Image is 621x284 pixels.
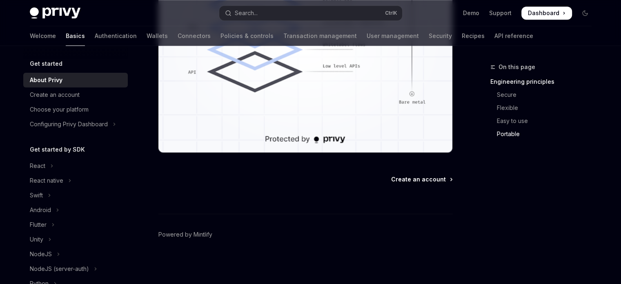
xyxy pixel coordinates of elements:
[30,264,89,274] div: NodeJS (server-auth)
[95,26,137,46] a: Authentication
[490,75,598,88] a: Engineering principles
[30,176,63,186] div: React native
[490,101,598,114] a: Flexible
[30,220,47,230] div: Flutter
[178,26,211,46] a: Connectors
[23,232,128,247] button: Toggle Unity section
[463,9,479,17] a: Demo
[30,7,80,19] img: dark logo
[490,127,598,141] a: Portable
[30,105,89,114] div: Choose your platform
[462,26,485,46] a: Recipes
[235,8,258,18] div: Search...
[219,6,402,20] button: Open search
[391,175,446,183] span: Create an account
[30,249,52,259] div: NodeJS
[23,173,128,188] button: Toggle React native section
[494,26,533,46] a: API reference
[66,26,85,46] a: Basics
[23,87,128,102] a: Create an account
[23,73,128,87] a: About Privy
[30,161,45,171] div: React
[30,235,43,244] div: Unity
[23,247,128,262] button: Toggle NodeJS section
[23,117,128,132] button: Toggle Configuring Privy Dashboard section
[490,88,598,101] a: Secure
[147,26,168,46] a: Wallets
[579,7,592,20] button: Toggle dark mode
[30,119,108,129] div: Configuring Privy Dashboard
[30,59,62,69] h5: Get started
[23,159,128,173] button: Toggle React section
[23,262,128,276] button: Toggle NodeJS (server-auth) section
[30,26,56,46] a: Welcome
[220,26,274,46] a: Policies & controls
[490,114,598,127] a: Easy to use
[283,26,357,46] a: Transaction management
[528,9,559,17] span: Dashboard
[499,62,535,72] span: On this page
[23,203,128,217] button: Toggle Android section
[30,75,62,85] div: About Privy
[30,145,85,154] h5: Get started by SDK
[385,10,397,16] span: Ctrl K
[367,26,419,46] a: User management
[30,190,43,200] div: Swift
[23,217,128,232] button: Toggle Flutter section
[521,7,572,20] a: Dashboard
[429,26,452,46] a: Security
[23,188,128,203] button: Toggle Swift section
[30,205,51,215] div: Android
[158,230,212,239] a: Powered by Mintlify
[30,90,80,100] div: Create an account
[391,175,452,183] a: Create an account
[23,102,128,117] a: Choose your platform
[489,9,512,17] a: Support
